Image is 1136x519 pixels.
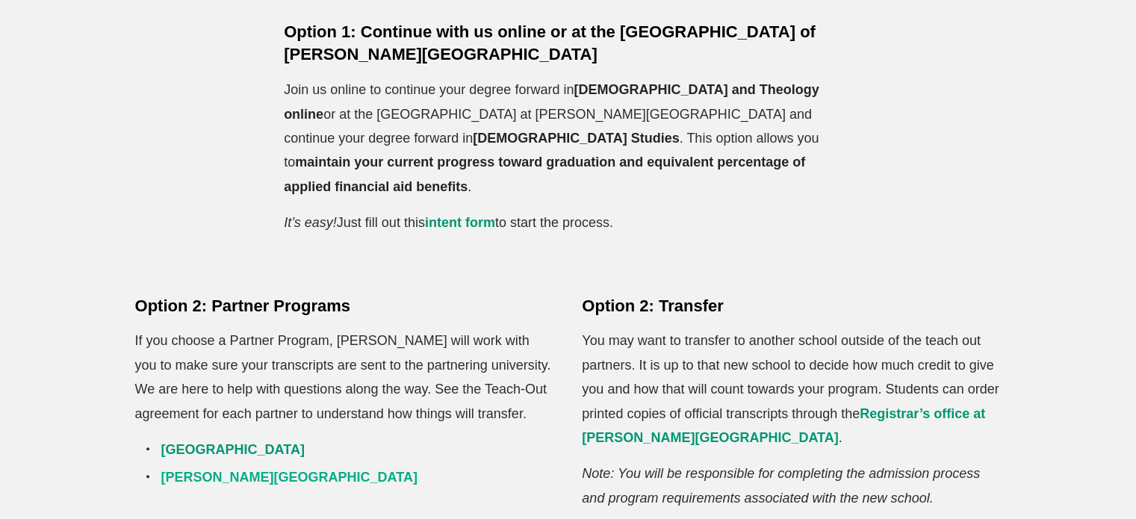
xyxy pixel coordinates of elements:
h5: Option 2: Partner Programs [135,295,554,317]
a: Registrar’s office at [PERSON_NAME][GEOGRAPHIC_DATA] [582,406,985,445]
p: Join us online to continue your degree forward in or at the [GEOGRAPHIC_DATA] at [PERSON_NAME][GE... [284,78,852,199]
strong: [DEMOGRAPHIC_DATA] and Theology online [284,82,819,121]
strong: [DEMOGRAPHIC_DATA] Studies [473,131,679,146]
p: If you choose a Partner Program, [PERSON_NAME] will work with you to make sure your transcripts a... [135,329,554,426]
strong: maintain your current progress toward graduation and equivalent percentage of applied financial a... [284,155,805,193]
em: It’s easy! [284,215,337,230]
p: Just fill out this to start the process. [284,211,852,234]
p: You may want to transfer to another school outside of the teach out partners. It is up to that ne... [582,329,1001,450]
h5: Option 2: Transfer [582,295,1001,317]
h5: Option 1: Continue with us online or at the [GEOGRAPHIC_DATA] of [PERSON_NAME][GEOGRAPHIC_DATA] [284,21,852,66]
em: Note: You will be responsible for completing the admission process and program requirements assoc... [582,466,980,505]
a: [PERSON_NAME][GEOGRAPHIC_DATA] [161,470,418,485]
a: [GEOGRAPHIC_DATA] [161,442,305,457]
a: intent form [425,215,495,230]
